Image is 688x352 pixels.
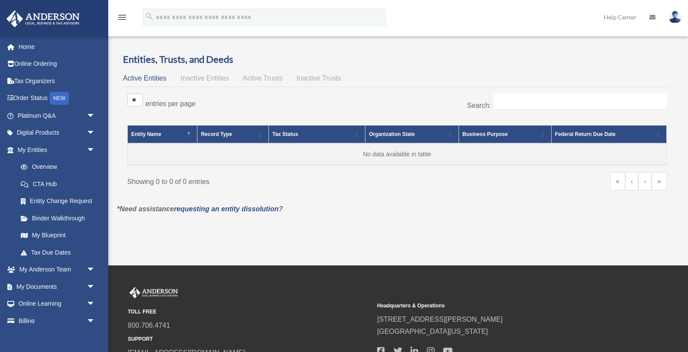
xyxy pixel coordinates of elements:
th: Federal Return Due Date: Activate to sort [551,126,666,144]
span: arrow_drop_down [87,261,104,279]
span: Active Entities [123,74,166,82]
span: Record Type [201,131,232,137]
img: Anderson Advisors Platinum Portal [4,10,82,27]
a: Order StatusNEW [6,90,108,107]
a: [STREET_ADDRESS][PERSON_NAME] [377,316,503,323]
a: [GEOGRAPHIC_DATA][US_STATE] [377,328,488,335]
div: NEW [50,92,69,105]
small: Headquarters & Operations [377,301,620,310]
a: Home [6,38,108,55]
a: Tax Due Dates [12,244,104,261]
em: *Need assistance ? [117,205,283,213]
a: 800.706.4741 [128,322,170,329]
th: Organization State: Activate to sort [365,126,459,144]
span: Inactive Entities [181,74,229,82]
i: search [145,12,154,21]
small: SUPPORT [128,335,371,344]
a: Online Learningarrow_drop_down [6,295,108,313]
a: Platinum Q&Aarrow_drop_down [6,107,108,124]
span: Federal Return Due Date [555,131,616,137]
a: menu [117,15,127,23]
a: My Blueprint [12,227,104,244]
a: Tax Organizers [6,72,108,90]
span: arrow_drop_down [87,141,104,159]
a: Next [638,172,652,191]
span: Entity Name [131,131,161,137]
span: arrow_drop_down [87,312,104,330]
a: Digital Productsarrow_drop_down [6,124,108,142]
h3: Entities, Trusts, and Deeds [123,53,671,66]
img: User Pic [669,11,682,23]
th: Business Purpose: Activate to sort [459,126,551,144]
td: No data available in table [128,143,667,165]
small: TOLL FREE [128,307,371,316]
img: Anderson Advisors Platinum Portal [128,287,180,298]
a: requesting an entity dissolution [174,205,279,213]
a: My Anderson Teamarrow_drop_down [6,261,108,278]
label: Search: [467,102,491,109]
th: Record Type: Activate to sort [197,126,269,144]
a: Entity Change Request [12,193,104,210]
a: My Documentsarrow_drop_down [6,278,108,295]
span: Organization State [369,131,415,137]
a: First [610,172,625,191]
a: Billingarrow_drop_down [6,312,108,329]
a: CTA Hub [12,175,104,193]
span: arrow_drop_down [87,107,104,125]
i: menu [117,12,127,23]
span: arrow_drop_down [87,124,104,142]
span: arrow_drop_down [87,278,104,296]
a: Last [652,172,667,191]
span: Inactive Trusts [297,74,341,82]
label: entries per page [145,100,196,107]
a: Overview [12,158,100,176]
div: Showing 0 to 0 of 0 entries [127,172,391,188]
a: Online Ordering [6,55,108,73]
span: arrow_drop_down [87,295,104,313]
span: Business Purpose [462,131,508,137]
a: My Entitiesarrow_drop_down [6,141,104,158]
th: Entity Name: Activate to invert sorting [128,126,197,144]
span: Active Trusts [243,74,283,82]
span: Tax Status [272,131,298,137]
a: Binder Walkthrough [12,210,104,227]
a: Previous [625,172,639,191]
th: Tax Status: Activate to sort [268,126,365,144]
